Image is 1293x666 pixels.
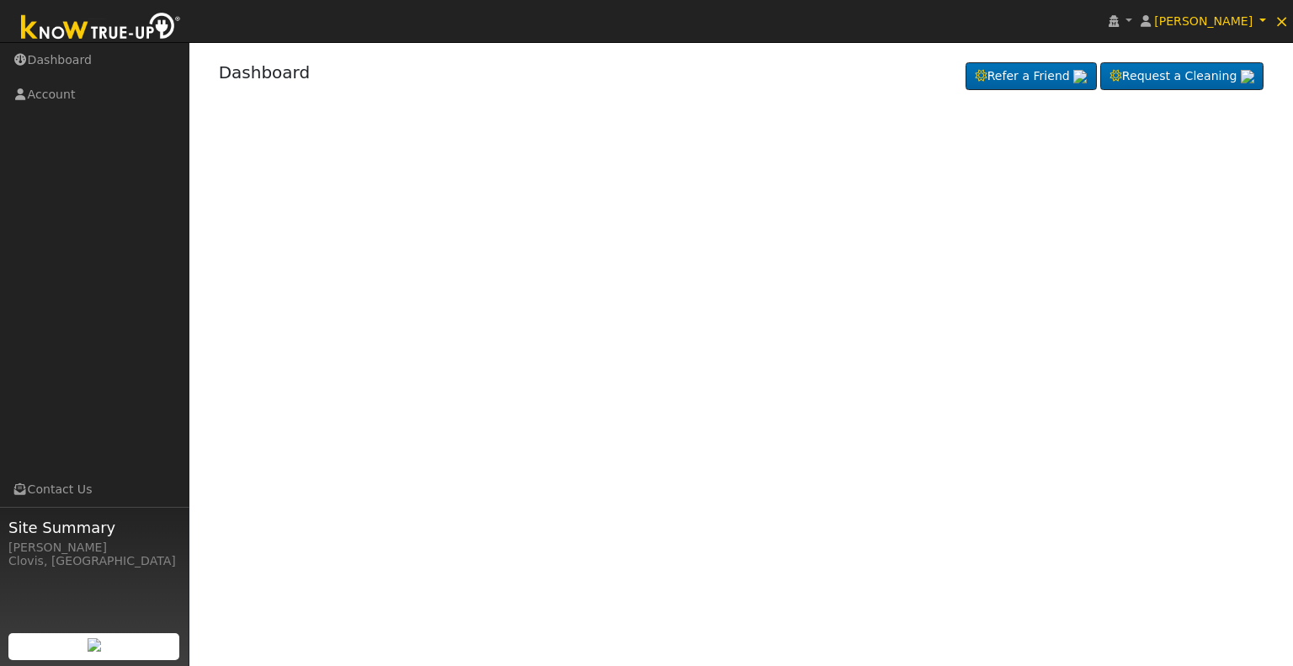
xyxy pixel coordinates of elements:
div: [PERSON_NAME] [8,539,180,557]
a: Dashboard [219,62,311,83]
span: Site Summary [8,516,180,539]
div: Clovis, [GEOGRAPHIC_DATA] [8,552,180,570]
span: × [1274,11,1289,31]
img: Know True-Up [13,9,189,47]
img: retrieve [1073,70,1087,83]
a: Request a Cleaning [1100,62,1264,91]
a: Refer a Friend [966,62,1097,91]
img: retrieve [88,638,101,652]
img: retrieve [1241,70,1254,83]
span: [PERSON_NAME] [1154,14,1253,28]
